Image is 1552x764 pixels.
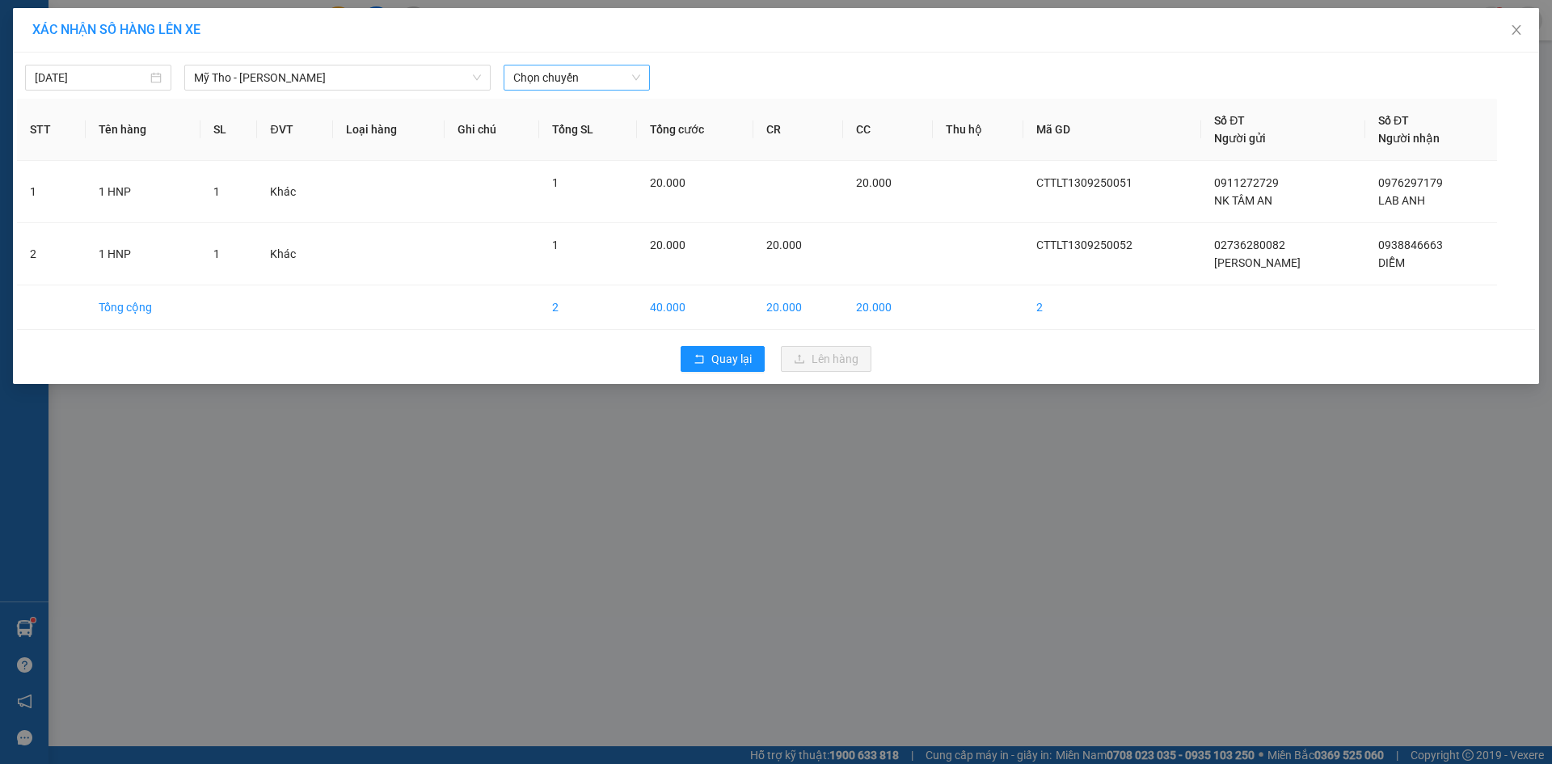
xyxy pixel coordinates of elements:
td: 1 HNP [86,223,201,285]
td: 2 [1023,285,1201,330]
span: NK TÂM AN [1214,194,1272,207]
span: 1 [213,185,220,198]
td: 20.000 [753,285,843,330]
span: 0911272729 [1214,176,1279,189]
span: 20.000 [650,238,685,251]
th: SL [200,99,257,161]
td: 1 HNP [86,161,201,223]
span: 20.000 [766,238,802,251]
th: STT [17,99,86,161]
span: Chọn chuyến [513,65,640,90]
span: close [1510,23,1523,36]
span: rollback [694,353,705,366]
span: CTTLT1309250051 [1036,176,1132,189]
span: 20.000 [650,176,685,189]
span: [PERSON_NAME] [1214,256,1301,269]
div: [PERSON_NAME] [9,116,360,158]
text: CTTLT1309250051 [75,77,294,105]
span: DIỄM [1378,256,1405,269]
span: 1 [552,238,559,251]
th: Thu hộ [933,99,1023,161]
th: CR [753,99,843,161]
button: rollbackQuay lại [681,346,765,372]
span: Mỹ Tho - Hồ Chí Minh [194,65,481,90]
input: 13/09/2025 [35,69,147,87]
td: 2 [539,285,637,330]
span: Số ĐT [1378,114,1409,127]
span: CTTLT1309250052 [1036,238,1132,251]
td: Khác [257,161,332,223]
td: 40.000 [637,285,753,330]
button: uploadLên hàng [781,346,871,372]
th: Tổng cước [637,99,753,161]
span: down [472,73,482,82]
span: 20.000 [856,176,892,189]
td: Khác [257,223,332,285]
span: XÁC NHẬN SỐ HÀNG LÊN XE [32,22,200,37]
th: Loại hàng [333,99,445,161]
th: Tên hàng [86,99,201,161]
span: 0938846663 [1378,238,1443,251]
span: 1 [552,176,559,189]
th: Mã GD [1023,99,1201,161]
span: Quay lại [711,350,752,368]
span: Số ĐT [1214,114,1245,127]
span: LAB ANH [1378,194,1425,207]
button: Close [1494,8,1539,53]
span: 1 [213,247,220,260]
td: Tổng cộng [86,285,201,330]
th: ĐVT [257,99,332,161]
span: Người nhận [1378,132,1440,145]
td: 2 [17,223,86,285]
td: 1 [17,161,86,223]
th: CC [843,99,933,161]
span: Người gửi [1214,132,1266,145]
span: 02736280082 [1214,238,1285,251]
span: 0976297179 [1378,176,1443,189]
th: Ghi chú [445,99,539,161]
th: Tổng SL [539,99,637,161]
td: 20.000 [843,285,933,330]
